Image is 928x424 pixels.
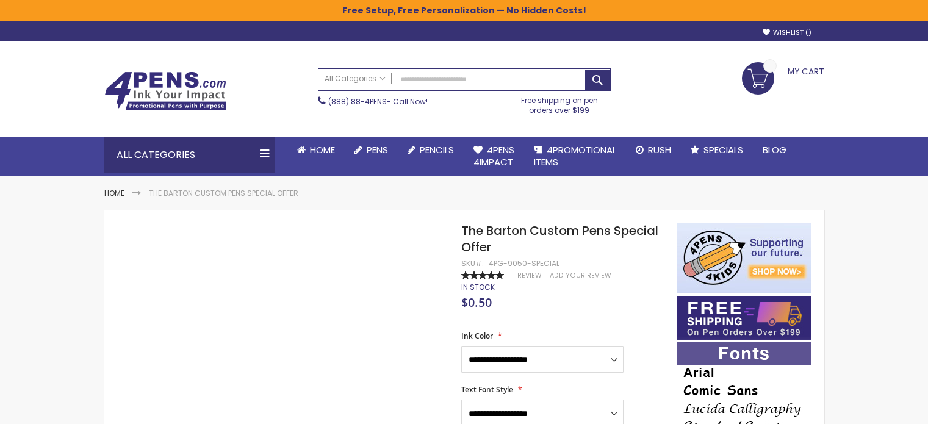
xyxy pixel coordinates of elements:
span: Ink Color [461,331,493,341]
div: Free shipping on pen orders over $199 [508,91,611,115]
strong: SKU [461,258,484,268]
a: All Categories [318,69,392,89]
span: Text Font Style [461,384,513,395]
a: Add Your Review [550,271,611,280]
li: The Barton Custom Pens Special Offer [149,189,298,198]
a: Blog [753,137,796,163]
span: $0.50 [461,294,492,311]
span: The Barton Custom Pens Special Offer [461,222,658,256]
a: (888) 88-4PENS [328,96,387,107]
span: In stock [461,282,495,292]
span: 4PROMOTIONAL ITEMS [534,143,616,168]
img: 4Pens Custom Pens and Promotional Products [104,71,226,110]
a: Pens [345,137,398,163]
span: Pencils [420,143,454,156]
div: All Categories [104,137,275,173]
img: Free shipping on orders over $199 [677,296,811,340]
span: 1 [512,271,514,280]
a: Pencils [398,137,464,163]
a: Specials [681,137,753,163]
div: 4PG-9050-SPECIAL [489,259,559,268]
a: 4PROMOTIONALITEMS [524,137,626,176]
a: Home [104,188,124,198]
span: Rush [648,143,671,156]
span: Specials [703,143,743,156]
a: Wishlist [763,28,811,37]
a: 4Pens4impact [464,137,524,176]
a: Home [287,137,345,163]
span: 4Pens 4impact [473,143,514,168]
a: Rush [626,137,681,163]
img: 4pens 4 kids [677,223,811,293]
span: All Categories [325,74,386,84]
span: - Call Now! [328,96,428,107]
a: 1 Review [512,271,544,280]
div: 100% [461,271,504,279]
div: Availability [461,282,495,292]
span: Home [310,143,335,156]
span: Pens [367,143,388,156]
span: Blog [763,143,786,156]
span: Review [517,271,542,280]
